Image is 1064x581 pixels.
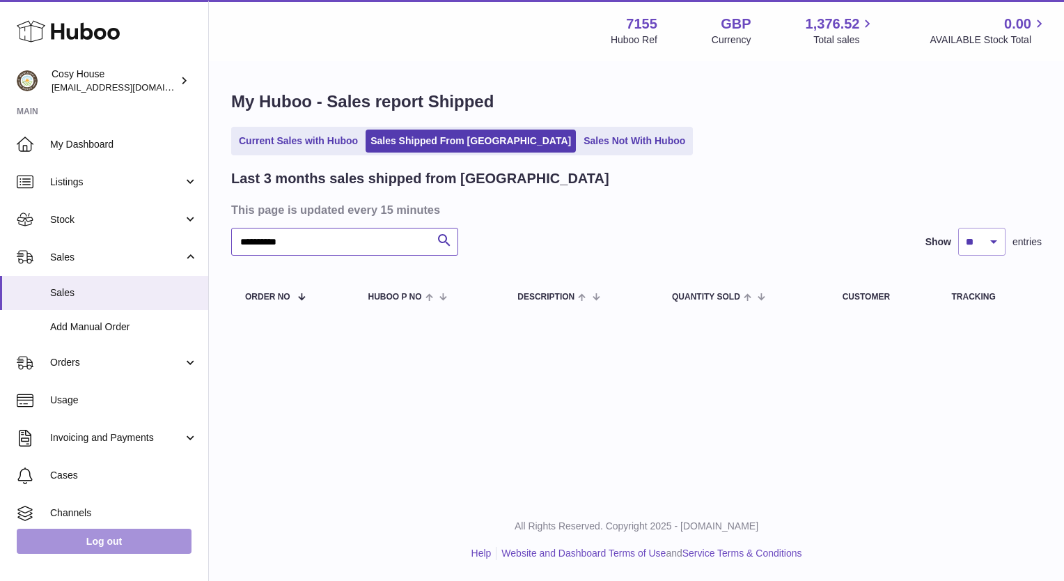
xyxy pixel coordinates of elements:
div: Huboo Ref [611,33,657,47]
span: Total sales [813,33,875,47]
span: entries [1012,235,1042,249]
div: Tracking [952,293,1028,302]
span: My Dashboard [50,138,198,151]
span: Description [517,293,574,302]
h3: This page is updated every 15 minutes [231,202,1038,217]
div: Customer [843,293,924,302]
span: Listings [50,176,183,189]
span: 1,376.52 [806,15,860,33]
a: Log out [17,529,191,554]
p: All Rights Reserved. Copyright 2025 - [DOMAIN_NAME] [220,520,1053,533]
span: Cases [50,469,198,482]
a: Help [471,548,492,559]
h2: Last 3 months sales shipped from [GEOGRAPHIC_DATA] [231,169,609,188]
strong: GBP [721,15,751,33]
a: Sales Shipped From [GEOGRAPHIC_DATA] [366,130,576,153]
a: 0.00 AVAILABLE Stock Total [930,15,1047,47]
span: Huboo P no [368,293,421,302]
div: Currency [712,33,751,47]
h1: My Huboo - Sales report Shipped [231,91,1042,113]
img: info@wholesomegoods.com [17,70,38,91]
label: Show [925,235,951,249]
li: and [496,547,801,560]
a: 1,376.52 Total sales [806,15,876,47]
a: Sales Not With Huboo [579,130,690,153]
span: Sales [50,251,183,264]
a: Service Terms & Conditions [682,548,802,559]
span: Usage [50,394,198,407]
span: Order No [245,293,290,302]
strong: 7155 [626,15,657,33]
a: Website and Dashboard Terms of Use [501,548,666,559]
span: Invoicing and Payments [50,431,183,444]
span: AVAILABLE Stock Total [930,33,1047,47]
span: [EMAIL_ADDRESS][DOMAIN_NAME] [52,82,205,93]
div: Cosy House [52,68,177,94]
span: Quantity Sold [672,293,740,302]
span: Add Manual Order [50,320,198,334]
span: 0.00 [1004,15,1031,33]
span: Stock [50,213,183,226]
span: Sales [50,286,198,300]
span: Orders [50,356,183,369]
a: Current Sales with Huboo [234,130,363,153]
span: Channels [50,506,198,520]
